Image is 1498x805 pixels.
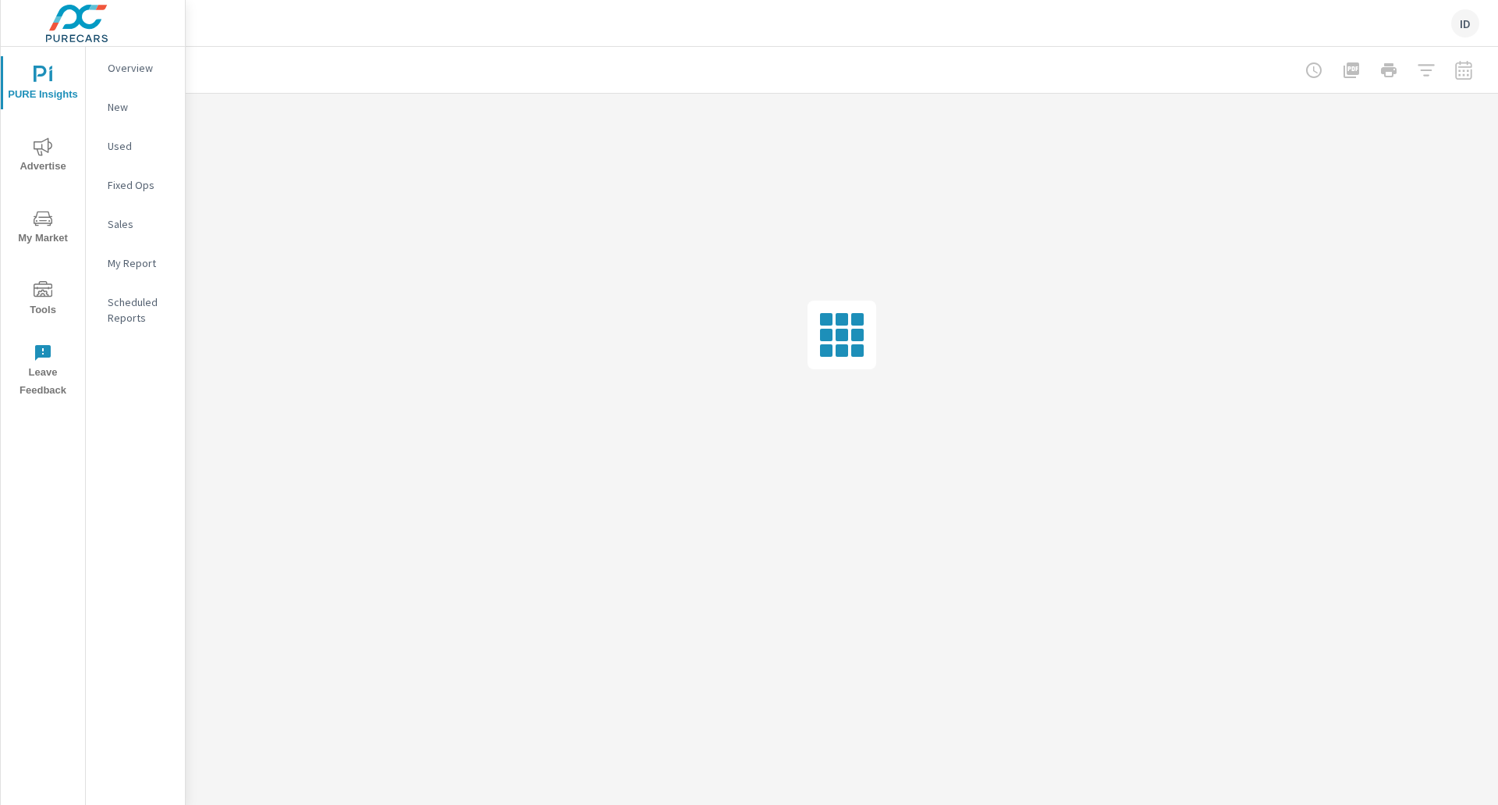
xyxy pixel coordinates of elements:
span: My Market [5,209,80,248]
div: Scheduled Reports [86,290,185,329]
p: Sales [108,216,172,232]
p: Fixed Ops [108,177,172,193]
div: nav menu [1,47,85,406]
div: Fixed Ops [86,173,185,197]
div: Used [86,134,185,158]
div: Sales [86,212,185,236]
div: New [86,95,185,119]
div: Overview [86,56,185,80]
span: Advertise [5,137,80,176]
p: My Report [108,255,172,271]
span: Tools [5,281,80,319]
p: Overview [108,60,172,76]
span: Leave Feedback [5,344,80,400]
div: ID [1451,9,1479,37]
div: My Report [86,251,185,275]
span: PURE Insights [5,66,80,104]
p: Scheduled Reports [108,294,172,326]
p: Used [108,138,172,154]
p: New [108,99,172,115]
